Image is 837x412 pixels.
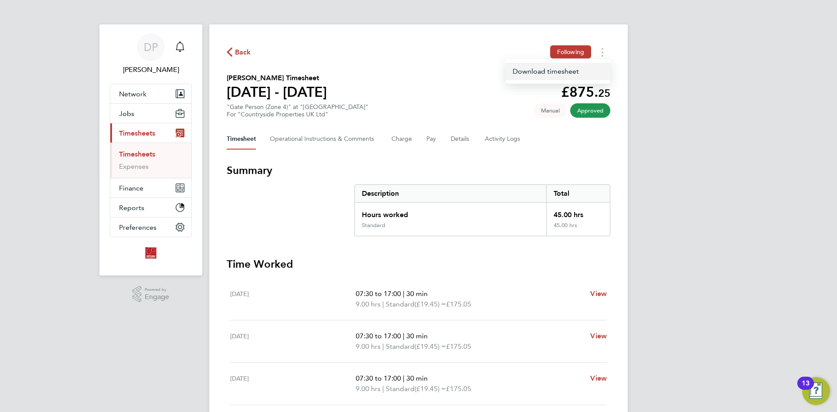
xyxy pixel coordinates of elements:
button: Timesheets Menu [595,45,610,59]
div: "Gate Person (Zone 4)" at "[GEOGRAPHIC_DATA]" [227,103,368,118]
span: | [403,374,405,382]
span: Following [557,48,584,56]
h2: [PERSON_NAME] Timesheet [227,73,327,83]
span: £175.05 [446,385,471,393]
h3: Time Worked [227,257,610,271]
button: Following [550,45,591,58]
span: This timesheet was manually created. [534,103,567,118]
a: Timesheets [119,150,155,158]
div: Description [355,185,546,202]
button: Charge [391,129,412,150]
span: 07:30 to 17:00 [356,289,401,298]
span: DP [144,41,158,53]
img: optionsresourcing-logo-retina.png [144,246,158,260]
app-decimal: £875. [561,84,610,100]
span: 07:30 to 17:00 [356,374,401,382]
div: [DATE] [230,373,356,394]
span: Network [119,90,146,98]
a: Expenses [119,162,149,170]
span: Engage [145,293,169,301]
span: 9.00 hrs [356,342,381,351]
button: Network [110,84,191,103]
span: 30 min [406,374,428,382]
div: 45.00 hrs [546,222,610,236]
span: Reports [119,204,144,212]
a: Go to home page [110,246,192,260]
a: DP[PERSON_NAME] [110,33,192,75]
span: Timesheets [119,129,155,137]
span: Back [235,47,251,58]
span: Duncan Peake [110,65,192,75]
span: Standard [386,384,415,394]
a: View [590,331,607,341]
span: | [403,289,405,298]
span: Standard [386,341,415,352]
button: Jobs [110,104,191,123]
span: View [590,374,607,382]
button: Reports [110,198,191,217]
span: 07:30 to 17:00 [356,332,401,340]
span: | [382,300,384,308]
span: Preferences [119,223,157,232]
a: Timesheets Menu [506,63,610,80]
span: £175.05 [446,342,471,351]
span: 30 min [406,289,428,298]
span: (£19.45) = [415,300,446,308]
span: | [382,342,384,351]
span: View [590,332,607,340]
span: (£19.45) = [415,385,446,393]
a: View [590,373,607,384]
span: Finance [119,184,143,192]
div: Timesheets [110,143,191,178]
span: | [382,385,384,393]
h1: [DATE] - [DATE] [227,83,327,101]
span: 30 min [406,332,428,340]
button: Timesheet [227,129,256,150]
span: View [590,289,607,298]
span: Jobs [119,109,134,118]
div: 13 [802,383,810,395]
div: For "Countryside Properties UK Ltd" [227,111,368,118]
span: Powered by [145,286,169,293]
span: (£19.45) = [415,342,446,351]
span: | [403,332,405,340]
div: Total [546,185,610,202]
div: 45.00 hrs [546,203,610,222]
span: £175.05 [446,300,471,308]
button: Timesheets [110,123,191,143]
h3: Summary [227,163,610,177]
nav: Main navigation [99,24,202,276]
div: [DATE] [230,289,356,310]
span: This timesheet has been approved. [570,103,610,118]
span: 25 [598,87,610,99]
span: 9.00 hrs [356,385,381,393]
button: Activity Logs [485,129,521,150]
button: Details [451,129,471,150]
button: Pay [426,129,437,150]
div: Summary [354,184,610,236]
span: Standard [386,299,415,310]
button: Open Resource Center, 13 new notifications [802,377,830,405]
a: Powered byEngage [133,286,170,303]
button: Finance [110,178,191,197]
div: [DATE] [230,331,356,352]
div: Hours worked [355,203,546,222]
a: View [590,289,607,299]
span: 9.00 hrs [356,300,381,308]
button: Preferences [110,218,191,237]
button: Back [227,47,251,58]
button: Operational Instructions & Comments [270,129,378,150]
div: Standard [362,222,385,229]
